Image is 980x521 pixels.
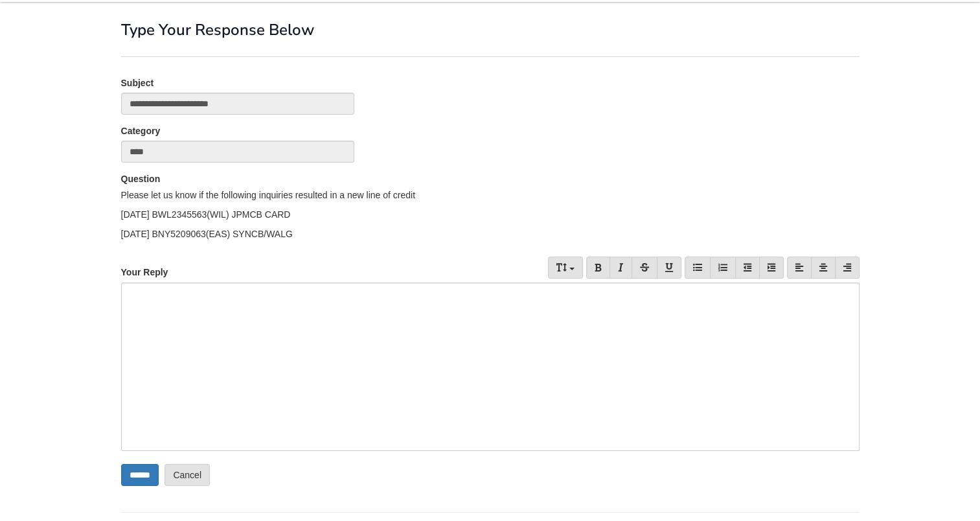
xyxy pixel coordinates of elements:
[121,227,860,240] p: [DATE] BNY5209063(EAS) SYNCB/WALG
[121,172,161,185] label: Question
[121,189,860,202] p: Please let us know if the following inquiries resulted in a new line of credit
[632,257,657,279] a: Strikethrough
[121,76,154,89] label: Subject
[548,257,583,279] a: Font Size
[586,257,610,279] a: Bold (Ctrl/Cmd+B)
[121,124,161,137] label: Category
[121,208,860,221] p: [DATE] BWL2345563(WIL) JPMCB CARD
[835,257,860,279] a: Align Right (Ctrl/Cmd+R)
[610,257,632,279] a: Italic (Ctrl/Cmd+I)
[685,257,711,279] a: Bullet list
[657,257,681,279] a: Underline
[165,464,210,486] a: Cancel
[811,257,836,279] a: Center (Ctrl/Cmd+E)
[121,257,168,279] label: Your Reply
[710,257,736,279] a: Number list
[759,257,784,279] a: Indent (Tab)
[735,257,760,279] a: Reduce indent (Shift+Tab)
[787,257,812,279] a: Align Left (Ctrl/Cmd+L)
[121,21,860,38] h1: Type Your Response Below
